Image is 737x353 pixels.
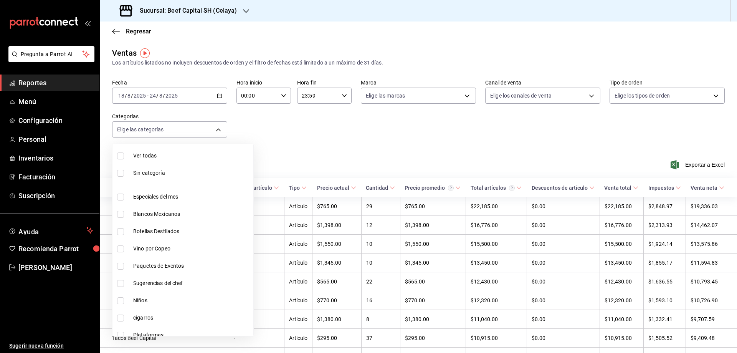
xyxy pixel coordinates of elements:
span: Vino por Copeo [133,245,250,253]
span: cigarros [133,314,250,322]
span: Niños [133,297,250,305]
img: Tooltip marker [140,48,150,58]
span: Plataformas [133,331,250,339]
span: Sugerencias del chef [133,279,250,287]
span: Paquetes de Eventos [133,262,250,270]
span: Blancos Mexicanos [133,210,250,218]
span: Botellas Destilados [133,227,250,235]
span: Especiales del mes [133,193,250,201]
span: Ver todas [133,152,250,160]
span: Sin categoría [133,169,250,177]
